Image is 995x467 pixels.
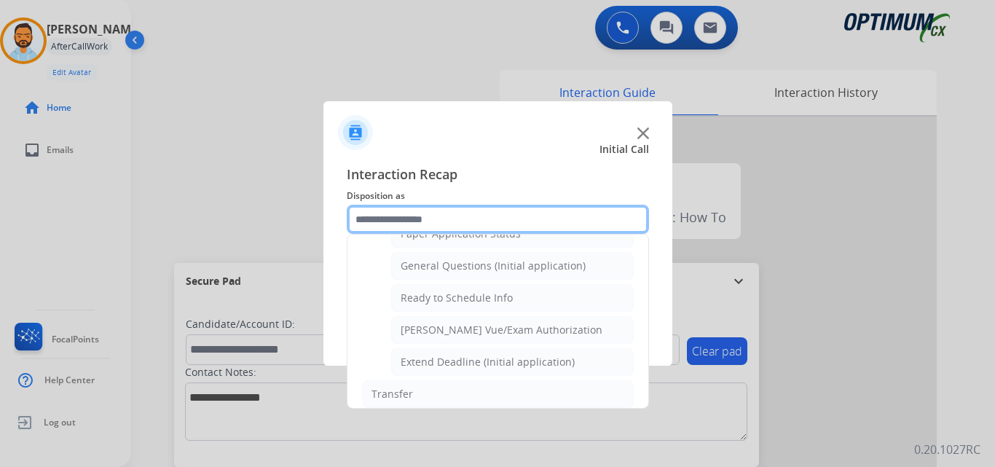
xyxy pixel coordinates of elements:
div: [PERSON_NAME] Vue/Exam Authorization [401,323,602,337]
div: Extend Deadline (Initial application) [401,355,575,369]
div: Transfer [371,387,413,401]
span: Initial Call [599,142,649,157]
div: General Questions (Initial application) [401,259,586,273]
img: contactIcon [338,115,373,150]
p: 0.20.1027RC [914,441,980,458]
span: Disposition as [347,187,649,205]
div: Ready to Schedule Info [401,291,513,305]
span: Interaction Recap [347,164,649,187]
